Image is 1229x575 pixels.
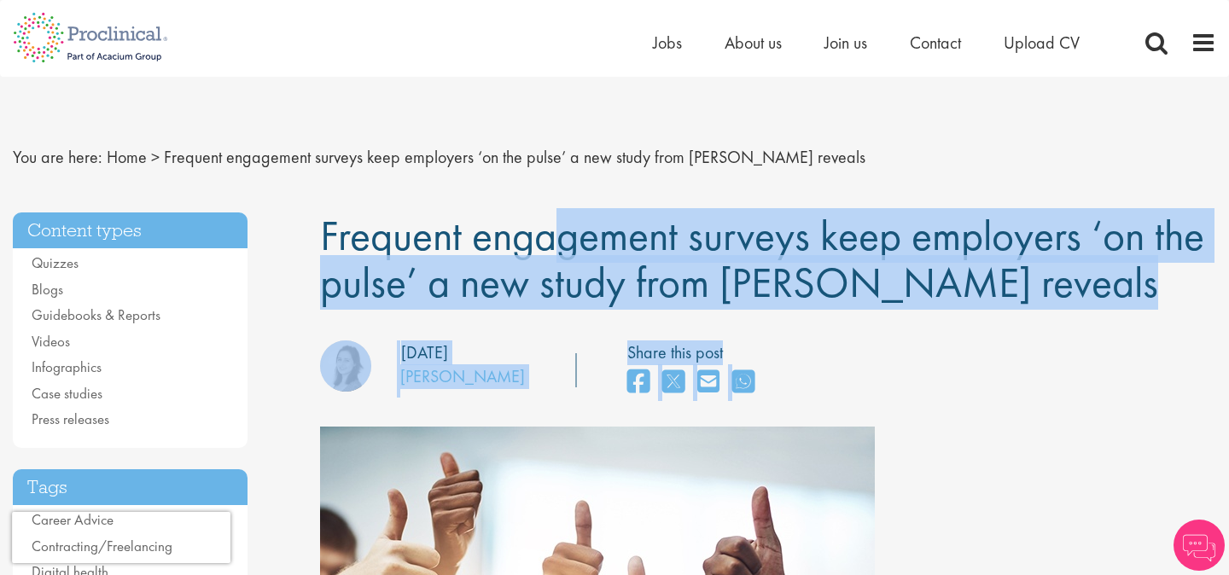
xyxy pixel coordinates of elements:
[107,146,147,168] a: breadcrumb link
[32,384,102,403] a: Case studies
[32,332,70,351] a: Videos
[697,364,719,401] a: share on email
[725,32,782,54] a: About us
[32,253,79,272] a: Quizzes
[12,512,230,563] iframe: reCAPTCHA
[627,340,763,365] label: Share this post
[910,32,961,54] a: Contact
[32,510,114,529] a: Career Advice
[1004,32,1080,54] a: Upload CV
[732,364,754,401] a: share on whats app
[32,409,109,428] a: Press releases
[662,364,684,401] a: share on twitter
[13,146,102,168] span: You are here:
[400,365,525,387] a: [PERSON_NAME]
[320,208,1204,310] span: Frequent engagement surveys keep employers ‘on the pulse’ a new study from [PERSON_NAME] reveals
[401,340,448,365] div: [DATE]
[32,357,102,376] a: Infographics
[164,146,865,168] span: Frequent engagement surveys keep employers ‘on the pulse’ a new study from [PERSON_NAME] reveals
[627,364,649,401] a: share on facebook
[824,32,867,54] a: Join us
[320,340,371,392] img: Monique Ellis
[32,280,63,299] a: Blogs
[653,32,682,54] a: Jobs
[151,146,160,168] span: >
[1174,520,1225,571] img: Chatbot
[32,305,160,324] a: Guidebooks & Reports
[13,469,248,506] h3: Tags
[13,212,248,249] h3: Content types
